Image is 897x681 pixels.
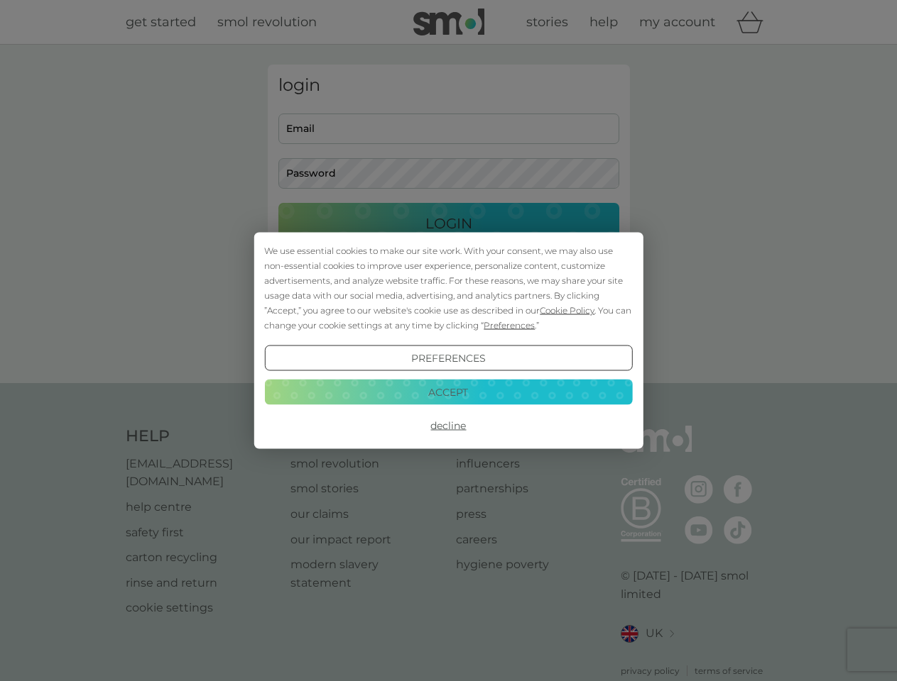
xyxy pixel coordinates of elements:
[264,243,632,333] div: We use essential cookies to make our site work. With your consent, we may also use non-essential ...
[264,345,632,371] button: Preferences
[264,379,632,404] button: Accept
[484,320,535,331] span: Preferences
[540,305,594,316] span: Cookie Policy
[264,413,632,438] button: Decline
[254,233,643,449] div: Cookie Consent Prompt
